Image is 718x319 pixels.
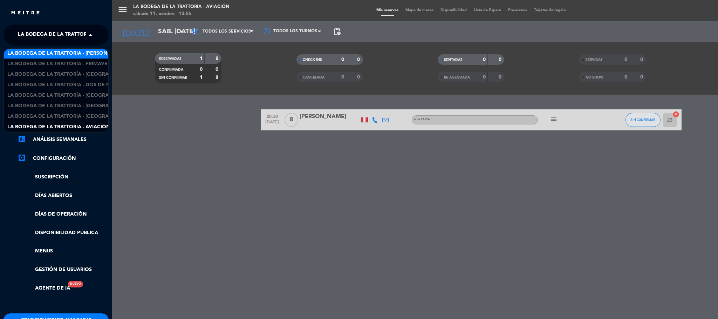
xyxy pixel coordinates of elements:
a: Agente de IANuevo [18,284,70,292]
i: assessment [18,135,26,143]
a: Configuración [18,154,109,163]
span: La Bodega de la Trattoría - [GEOGRAPHIC_DATA][PERSON_NAME] [7,91,178,100]
a: Menus [18,247,109,255]
a: Días abiertos [18,192,109,200]
a: Disponibilidad pública [18,229,109,237]
a: Suscripción [18,173,109,181]
span: La Bodega de la Trattoria - Aviación [18,28,121,42]
span: La Bodega de la Trattoria - [GEOGRAPHIC_DATA][PERSON_NAME] [7,113,178,121]
span: La Bodega de la Trattoria - [GEOGRAPHIC_DATA] [7,102,137,110]
span: La Bodega de la Trattoria - Aviación [7,123,110,131]
span: La Bodega de la Trattoria - [PERSON_NAME] [7,49,126,57]
a: assessmentANÁLISIS SEMANALES [18,135,109,144]
span: La Bodega de la Trattoria - Dos de Mayo [7,81,121,89]
div: Nuevo [68,281,83,287]
a: Gestión de usuarios [18,266,109,274]
i: settings_applications [18,154,26,162]
span: La Bodega de la Trattoria - Primavera [7,60,114,68]
img: MEITRE [11,11,40,16]
span: La Bodega de la Trattoría - [GEOGRAPHIC_DATA] [7,70,137,79]
a: Días de Operación [18,210,109,218]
